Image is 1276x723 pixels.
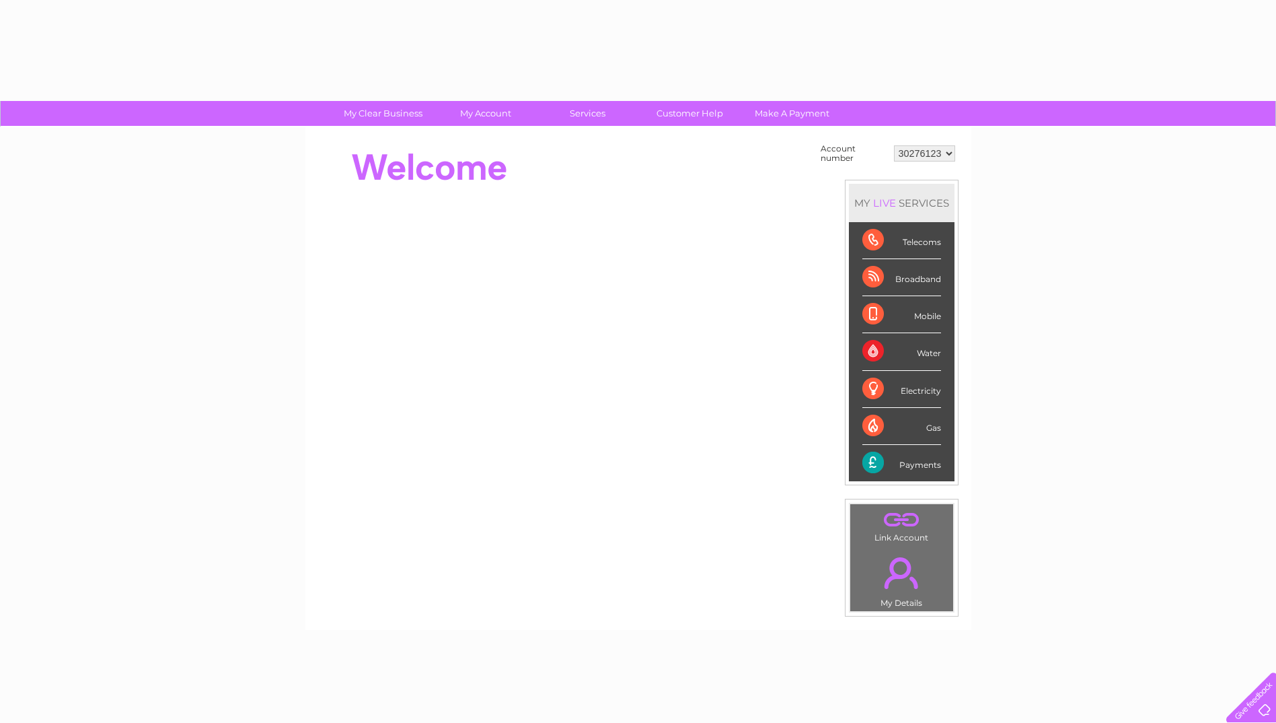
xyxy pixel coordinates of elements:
[850,546,954,612] td: My Details
[634,101,745,126] a: Customer Help
[862,259,941,296] div: Broadband
[430,101,541,126] a: My Account
[737,101,848,126] a: Make A Payment
[862,333,941,370] div: Water
[862,222,941,259] div: Telecoms
[854,508,950,531] a: .
[870,197,899,209] div: LIVE
[817,141,891,166] td: Account number
[849,184,954,222] div: MY SERVICES
[862,445,941,481] div: Payments
[854,549,950,596] a: .
[862,371,941,408] div: Electricity
[862,408,941,445] div: Gas
[850,504,954,546] td: Link Account
[328,101,439,126] a: My Clear Business
[862,296,941,333] div: Mobile
[532,101,643,126] a: Services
